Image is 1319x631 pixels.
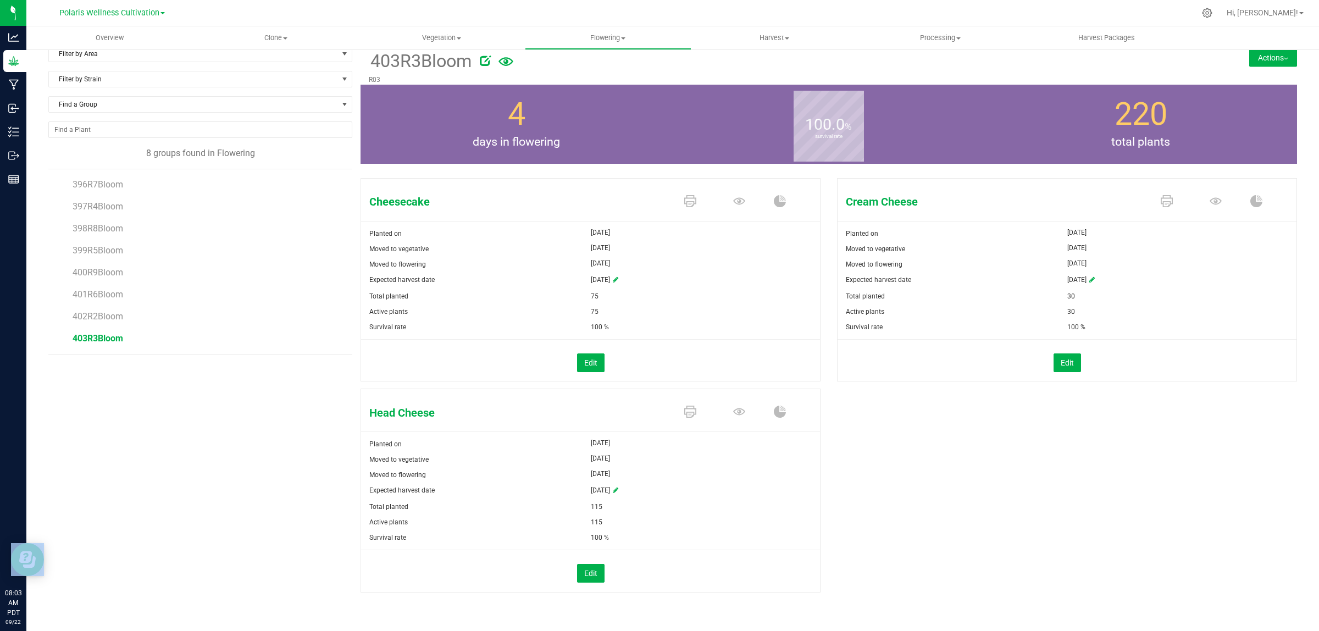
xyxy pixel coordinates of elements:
[369,292,408,300] span: Total planted
[369,440,402,448] span: Planted on
[846,261,902,268] span: Moved to flowering
[1067,289,1075,304] span: 30
[591,241,610,254] span: [DATE]
[1054,353,1081,372] button: Edit
[73,223,123,234] span: 398R8Bloom
[591,452,610,465] span: [DATE]
[361,405,668,421] span: Head Cheese
[49,71,338,87] span: Filter by Strain
[8,174,19,185] inline-svg: Reports
[8,32,19,43] inline-svg: Analytics
[8,56,19,67] inline-svg: Grow
[692,33,857,43] span: Harvest
[338,46,352,62] span: select
[8,126,19,137] inline-svg: Inventory
[591,304,598,319] span: 75
[73,311,123,322] span: 402R2Bloom
[985,133,1297,151] span: total plants
[26,26,192,49] a: Overview
[369,230,402,237] span: Planted on
[1227,8,1298,17] span: Hi, [PERSON_NAME]!
[1067,257,1087,270] span: [DATE]
[577,353,605,372] button: Edit
[1063,33,1150,43] span: Harvest Packages
[73,179,123,190] span: 396R7Bloom
[369,471,426,479] span: Moved to flowering
[1067,319,1085,335] span: 100 %
[846,276,911,284] span: Expected harvest date
[369,503,408,511] span: Total planted
[73,267,123,278] span: 400R9Bloom
[591,272,610,289] span: [DATE]
[591,436,610,450] span: [DATE]
[858,33,1023,43] span: Processing
[591,319,609,335] span: 100 %
[591,499,602,514] span: 115
[8,150,19,161] inline-svg: Outbound
[846,245,905,253] span: Moved to vegetative
[73,201,123,212] span: 397R4Bloom
[73,289,123,300] span: 401R6Bloom
[369,323,406,331] span: Survival rate
[369,308,408,315] span: Active plants
[525,33,690,43] span: Flowering
[591,530,609,545] span: 100 %
[8,103,19,114] inline-svg: Inbound
[369,486,435,494] span: Expected harvest date
[1067,304,1075,319] span: 30
[193,33,358,43] span: Clone
[591,226,610,239] span: [DATE]
[591,257,610,270] span: [DATE]
[1115,96,1167,132] span: 220
[5,588,21,618] p: 08:03 AM PDT
[591,289,598,304] span: 75
[49,122,352,137] input: NO DATA FOUND
[49,97,338,112] span: Find a Group
[49,46,338,62] span: Filter by Area
[838,193,1144,210] span: Cream Cheese
[361,193,668,210] span: Cheesecake
[1023,26,1189,49] a: Harvest Packages
[81,33,138,43] span: Overview
[846,230,878,237] span: Planted on
[681,85,977,164] group-info-box: Survival rate
[369,456,429,463] span: Moved to vegetative
[369,534,406,541] span: Survival rate
[591,483,610,499] span: [DATE]
[577,564,605,583] button: Edit
[369,245,429,253] span: Moved to vegetative
[591,514,602,530] span: 115
[1067,272,1087,289] span: [DATE]
[846,323,883,331] span: Survival rate
[691,26,857,49] a: Harvest
[5,618,21,626] p: 09/22
[73,333,123,344] span: 403R3Bloom
[846,292,885,300] span: Total planted
[11,543,44,576] iframe: Resource center
[369,85,664,164] group-info-box: Days in flowering
[359,26,525,49] a: Vegetation
[369,518,408,526] span: Active plants
[846,308,884,315] span: Active plants
[369,276,435,284] span: Expected harvest date
[1200,8,1214,18] div: Manage settings
[369,75,1133,85] p: R03
[359,33,524,43] span: Vegetation
[1249,49,1297,67] button: Actions
[8,79,19,90] inline-svg: Manufacturing
[48,147,352,160] div: 8 groups found in Flowering
[993,85,1289,164] group-info-box: Total number of plants
[857,26,1023,49] a: Processing
[591,467,610,480] span: [DATE]
[794,87,864,186] b: survival rate
[73,245,123,256] span: 399R5Bloom
[369,261,426,268] span: Moved to flowering
[1067,226,1087,239] span: [DATE]
[508,96,525,132] span: 4
[59,8,159,18] span: Polaris Wellness Cultivation
[192,26,358,49] a: Clone
[1067,241,1087,254] span: [DATE]
[361,133,673,151] span: days in flowering
[369,48,472,75] span: 403R3Bloom
[525,26,691,49] a: Flowering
